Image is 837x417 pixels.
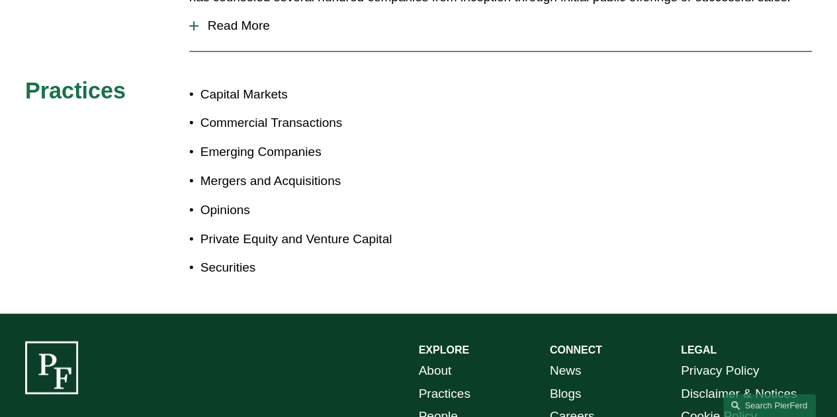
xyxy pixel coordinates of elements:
p: Emerging Companies [200,141,419,163]
a: Practices [419,383,470,405]
p: Commercial Transactions [200,112,419,134]
a: Privacy Policy [681,360,759,382]
p: Capital Markets [200,83,419,106]
a: Search this site [723,394,816,417]
span: Practices [25,78,126,103]
strong: LEGAL [681,344,717,356]
a: News [550,360,582,382]
strong: CONNECT [550,344,602,356]
p: Securities [200,256,419,279]
span: Read More [198,19,812,33]
a: About [419,360,452,382]
strong: EXPLORE [419,344,469,356]
p: Private Equity and Venture Capital [200,228,419,250]
a: Blogs [550,383,582,405]
p: Mergers and Acquisitions [200,170,419,192]
a: Disclaimer & Notices [681,383,797,405]
button: Read More [189,9,812,43]
p: Opinions [200,199,419,221]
